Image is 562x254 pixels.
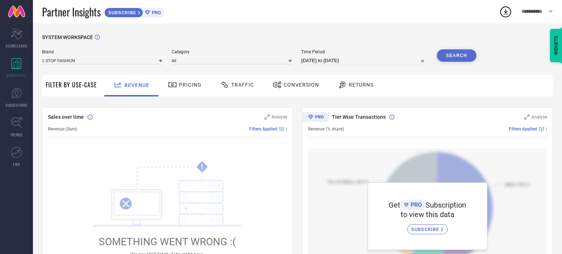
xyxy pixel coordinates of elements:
[42,34,93,40] span: SYSTEM WORKSPACE
[172,49,292,54] span: Category
[499,5,512,18] div: Open download list
[426,201,466,209] span: Subscription
[104,6,165,18] a: SUBSCRIBEPRO
[99,236,236,248] span: SOMETHING WENT WRONG :(
[301,49,427,54] span: Time Period
[389,201,400,209] span: Get
[105,10,138,15] span: SUBSCRIBE
[524,114,529,120] svg: Zoom
[42,49,162,54] span: Brand
[201,163,203,171] tspan: !
[42,4,101,19] span: Partner Insights
[308,126,344,132] span: Revenue (% share)
[48,114,84,120] span: Sales over time
[46,80,97,89] span: Filter By Use-Case
[13,162,20,167] span: FWD
[249,126,277,132] span: Filters Applied
[407,219,448,234] a: SUBSCRIBE
[5,102,28,108] span: SUGGESTIONS
[401,210,454,219] span: to view this data
[301,56,427,65] input: Select time period
[6,43,27,49] span: SCORECARDS
[546,126,547,132] span: |
[271,114,287,120] span: Analyse
[48,126,77,132] span: Revenue (Sum)
[437,49,476,62] button: Search
[7,73,27,78] span: WORKSPACE
[286,126,287,132] span: |
[332,114,386,120] span: Tier Wise Transactions
[265,114,270,120] svg: Zoom
[284,82,319,88] span: Conversion
[409,201,422,208] span: PRO
[349,82,374,88] span: Returns
[531,114,547,120] span: Analyse
[124,82,149,88] span: Revenue
[179,82,202,88] span: Pricing
[231,82,254,88] span: Traffic
[411,227,441,232] span: SUBSCRIBE
[302,112,329,123] div: Premium
[10,132,23,137] span: TRENDS
[509,126,537,132] span: Filters Applied
[150,10,161,15] span: PRO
